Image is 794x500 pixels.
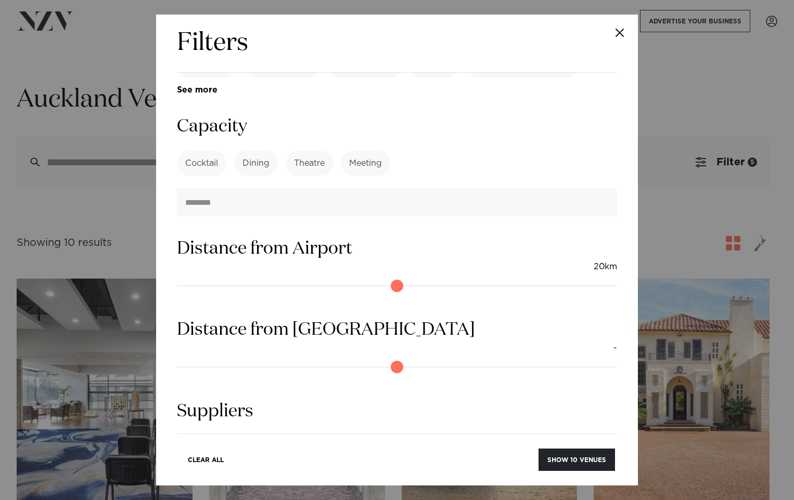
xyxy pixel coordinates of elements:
label: Theatre [286,151,333,176]
button: Show 10 venues [539,449,615,471]
button: Clear All [179,449,233,471]
label: Meeting [341,151,390,176]
h3: Suppliers [177,400,617,423]
output: 20km [594,260,617,273]
output: - [613,341,617,354]
h3: Capacity [177,115,617,138]
button: Close [601,15,638,51]
label: Dining [234,151,278,176]
label: Cocktail [177,151,226,176]
h2: Filters [177,27,248,60]
h3: Distance from [GEOGRAPHIC_DATA] [177,318,617,341]
h3: Distance from Airport [177,237,617,260]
